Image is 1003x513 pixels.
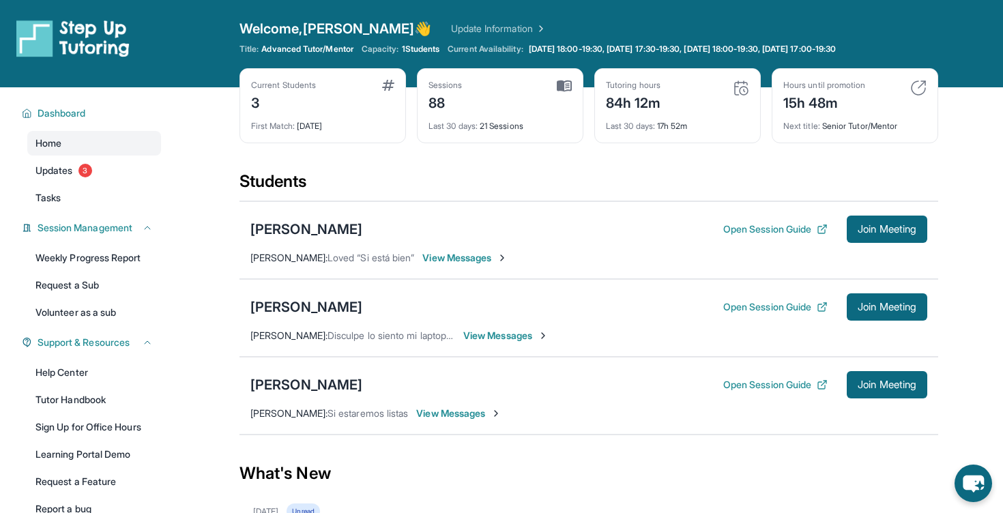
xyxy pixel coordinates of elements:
span: Session Management [38,221,132,235]
div: Hours until promotion [783,80,865,91]
div: 88 [428,91,463,113]
span: [DATE] 18:00-19:30, [DATE] 17:30-19:30, [DATE] 18:00-19:30, [DATE] 17:00-19:30 [529,44,836,55]
div: [PERSON_NAME] [250,375,362,394]
span: Join Meeting [858,381,916,389]
button: Dashboard [32,106,153,120]
span: Welcome, [PERSON_NAME] 👋 [239,19,432,38]
img: card [557,80,572,92]
img: card [382,80,394,91]
a: Request a Sub [27,273,161,297]
img: Chevron-Right [497,252,508,263]
a: [DATE] 18:00-19:30, [DATE] 17:30-19:30, [DATE] 18:00-19:30, [DATE] 17:00-19:30 [526,44,839,55]
img: Chevron-Right [491,408,501,419]
span: Support & Resources [38,336,130,349]
span: Join Meeting [858,225,916,233]
a: Updates3 [27,158,161,183]
div: 3 [251,91,316,113]
div: [PERSON_NAME] [250,220,362,239]
button: chat-button [955,465,992,502]
button: Support & Resources [32,336,153,349]
span: View Messages [463,329,549,342]
div: Sessions [428,80,463,91]
span: First Match : [251,121,295,131]
span: Next title : [783,121,820,131]
a: Tutor Handbook [27,387,161,412]
img: card [910,80,927,96]
div: 84h 12m [606,91,661,113]
span: Last 30 days : [606,121,655,131]
span: Capacity: [362,44,399,55]
button: Join Meeting [847,216,927,243]
span: View Messages [422,251,508,265]
span: 1 Students [402,44,440,55]
a: Help Center [27,360,161,385]
div: 17h 52m [606,113,749,132]
span: Tasks [35,191,61,205]
div: What's New [239,443,938,503]
a: Weekly Progress Report [27,246,161,270]
a: Tasks [27,186,161,210]
a: Volunteer as a sub [27,300,161,325]
a: Update Information [451,22,547,35]
img: Chevron Right [533,22,547,35]
img: card [733,80,749,96]
div: [DATE] [251,113,394,132]
span: [PERSON_NAME] : [250,329,328,341]
div: 21 Sessions [428,113,572,132]
a: Sign Up for Office Hours [27,415,161,439]
button: Open Session Guide [723,300,828,314]
span: Current Availability: [448,44,523,55]
span: Advanced Tutor/Mentor [261,44,353,55]
span: Title: [239,44,259,55]
a: Learning Portal Demo [27,442,161,467]
span: Last 30 days : [428,121,478,131]
div: 15h 48m [783,91,865,113]
div: Students [239,171,938,201]
span: Loved “Si está bien” [328,252,414,263]
div: Tutoring hours [606,80,661,91]
span: Disculpe lo siento mi laptop tenia problemas de Internet [328,329,568,341]
button: Join Meeting [847,293,927,321]
span: Updates [35,164,73,177]
span: Si estaremos listas [328,407,408,419]
div: Senior Tutor/Mentor [783,113,927,132]
span: Home [35,136,61,150]
div: [PERSON_NAME] [250,297,362,317]
span: Join Meeting [858,303,916,311]
span: [PERSON_NAME] : [250,252,328,263]
span: [PERSON_NAME] : [250,407,328,419]
span: Dashboard [38,106,86,120]
button: Session Management [32,221,153,235]
span: View Messages [416,407,501,420]
div: Current Students [251,80,316,91]
span: 3 [78,164,92,177]
button: Join Meeting [847,371,927,398]
button: Open Session Guide [723,222,828,236]
a: Home [27,131,161,156]
img: logo [16,19,130,57]
img: Chevron-Right [538,330,549,341]
button: Open Session Guide [723,378,828,392]
a: Request a Feature [27,469,161,494]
